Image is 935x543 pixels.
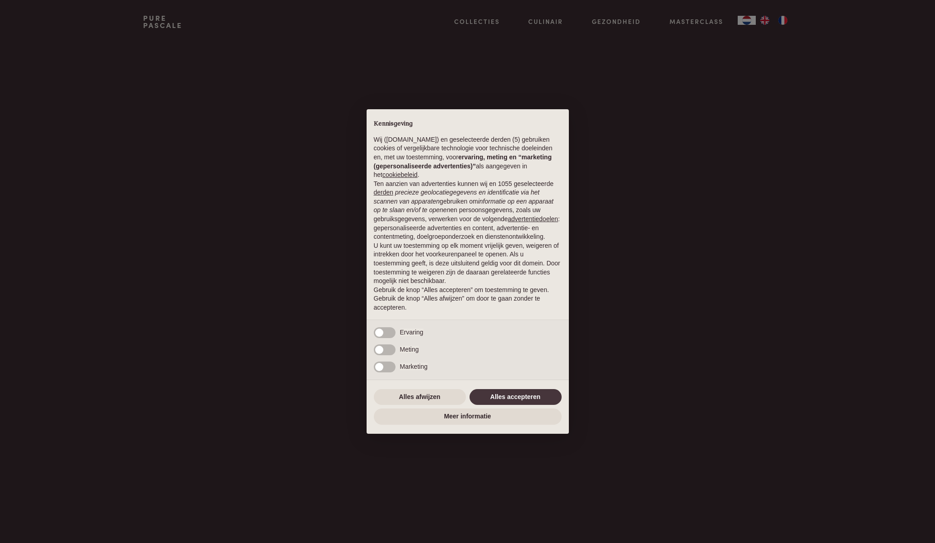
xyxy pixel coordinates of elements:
em: informatie op een apparaat op te slaan en/of te openen [374,198,554,214]
a: cookiebeleid [382,171,418,178]
p: U kunt uw toestemming op elk moment vrijelijk geven, weigeren of intrekken door het voorkeurenpan... [374,241,562,286]
span: Ervaring [400,329,423,336]
span: Meting [400,346,419,353]
p: Gebruik de knop “Alles accepteren” om toestemming te geven. Gebruik de knop “Alles afwijzen” om d... [374,286,562,312]
p: Wij ([DOMAIN_NAME]) en geselecteerde derden (5) gebruiken cookies of vergelijkbare technologie vo... [374,135,562,180]
button: advertentiedoelen [508,215,558,224]
p: Ten aanzien van advertenties kunnen wij en 1055 geselecteerde gebruiken om en persoonsgegevens, z... [374,180,562,241]
button: Alles accepteren [470,389,562,405]
button: Meer informatie [374,408,562,425]
strong: ervaring, meting en “marketing (gepersonaliseerde advertenties)” [374,153,552,170]
button: Alles afwijzen [374,389,466,405]
button: derden [374,188,394,197]
em: precieze geolocatiegegevens en identificatie via het scannen van apparaten [374,189,540,205]
h2: Kennisgeving [374,120,562,128]
span: Marketing [400,363,428,370]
